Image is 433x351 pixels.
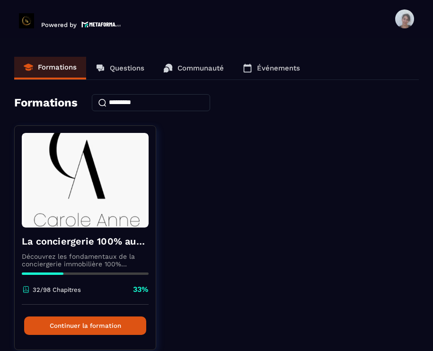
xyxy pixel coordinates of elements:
[22,133,149,228] img: formation-background
[24,316,146,335] button: Continuer la formation
[38,63,77,71] p: Formations
[233,57,309,79] a: Événements
[81,20,121,28] img: logo
[14,57,86,79] a: Formations
[22,253,149,268] p: Découvrez les fondamentaux de la conciergerie immobilière 100% automatisée. Cette formation est c...
[41,21,77,28] p: Powered by
[19,13,34,28] img: logo-branding
[110,64,144,72] p: Questions
[22,235,149,248] h4: La conciergerie 100% automatisée
[14,96,78,109] h4: Formations
[86,57,154,79] a: Questions
[33,286,81,293] p: 32/98 Chapitres
[154,57,233,79] a: Communauté
[257,64,300,72] p: Événements
[133,284,149,295] p: 33%
[177,64,224,72] p: Communauté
